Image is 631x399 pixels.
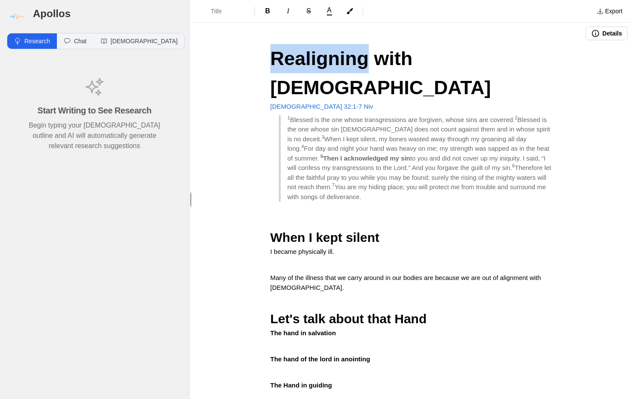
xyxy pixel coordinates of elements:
span: Realigning with [DEMOGRAPHIC_DATA] [270,48,491,98]
span: B [265,7,270,15]
span: Many of the illness that we carry around in our bodies are because we are out of alignment with [... [270,274,543,291]
span: 6 [512,163,515,168]
img: logo [7,7,26,26]
h4: Start Writing to See Research [38,104,151,117]
strong: 5 [320,154,323,159]
button: Format Strikethrough [299,4,318,18]
strong: The hand in salvation [270,329,336,336]
span: Let's talk about that Hand [270,312,427,326]
span: to you and did not cover up my iniquity. I said, “I will confess my transgressions to the Lord.” ... [287,155,548,172]
iframe: Drift Widget Chat Controller [588,356,621,389]
span: I [287,7,289,15]
button: Export [592,4,628,18]
button: Chat [57,33,94,49]
button: Details [586,27,628,40]
span: 7 [332,182,335,188]
span: 2 [515,115,517,120]
span: I became physically ill. [270,248,334,255]
span: S [306,7,311,15]
button: Format Bold [258,4,277,18]
strong: The Hand in guiding [270,381,332,389]
span: 4 [301,144,304,149]
p: Begin typing your [DEMOGRAPHIC_DATA] outline and AI will automatically generate relevant research... [27,120,162,151]
span: Blessed is the one whose transgressions are forgiven, whose sins are covered. [290,116,515,123]
button: Research [7,33,57,49]
button: A [320,5,339,17]
span: A [327,7,332,14]
strong: The hand of the lord in anointing [270,355,370,363]
span: 3 [322,134,324,140]
span: 1 [287,115,290,120]
span: Title [211,7,241,15]
span: When I kept silent [270,230,379,244]
span: You are my hiding place; you will protect me from trouble and surround me with songs of deliverance. [287,183,548,200]
button: Format Italics [279,4,298,18]
span: When I kept silent, my bones wasted away through my groaning all day long. [287,135,528,152]
strong: Then I acknowledged my sin [323,155,410,162]
span: Therefore let all the faithful pray to you while you may be found; surely the rising of the might... [287,164,553,191]
h3: Apollos [33,7,182,21]
button: [DEMOGRAPHIC_DATA] [94,33,185,49]
span: For day and night your hand was heavy on me; my strength was sapped as in the heat of summer. [287,145,551,162]
a: [DEMOGRAPHIC_DATA] 32:1-7 Niv [270,103,373,110]
button: Formatting Options [196,3,251,19]
span: Blessed is the one whose sin [DEMOGRAPHIC_DATA] does not count against them and in whose spirit i... [287,116,552,143]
